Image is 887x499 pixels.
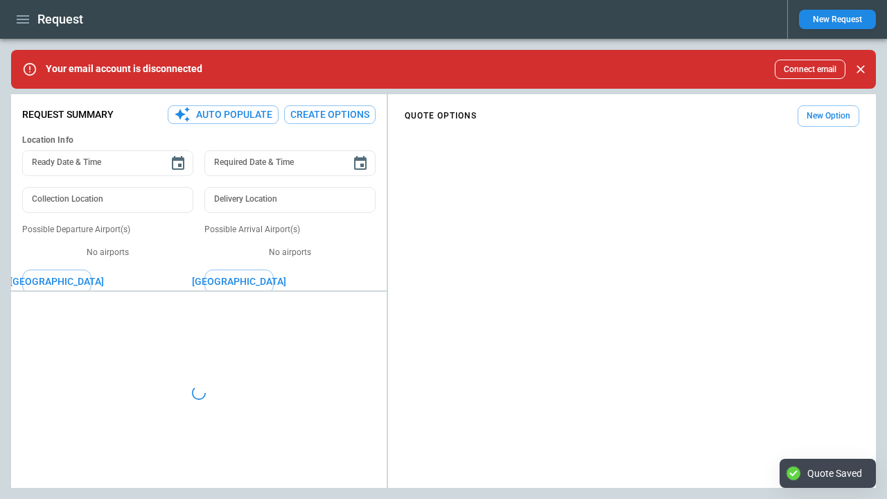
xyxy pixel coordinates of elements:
[807,467,862,480] div: Quote Saved
[204,270,274,294] button: [GEOGRAPHIC_DATA]
[22,224,193,236] p: Possible Departure Airport(s)
[168,105,279,124] button: Auto Populate
[46,63,202,75] p: Your email account is disconnected
[204,247,376,259] p: No airports
[22,135,376,146] h6: Location Info
[284,105,376,124] button: Create Options
[775,60,845,79] button: Connect email
[851,60,870,79] button: Close
[37,11,83,28] h1: Request
[22,109,114,121] p: Request Summary
[204,224,376,236] p: Possible Arrival Airport(s)
[22,270,91,294] button: [GEOGRAPHIC_DATA]
[798,105,859,127] button: New Option
[164,150,192,177] button: Choose date
[346,150,374,177] button: Choose date
[799,10,876,29] button: New Request
[388,100,876,132] div: scrollable content
[851,54,870,85] div: dismiss
[405,113,477,119] h4: QUOTE OPTIONS
[22,247,193,259] p: No airports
